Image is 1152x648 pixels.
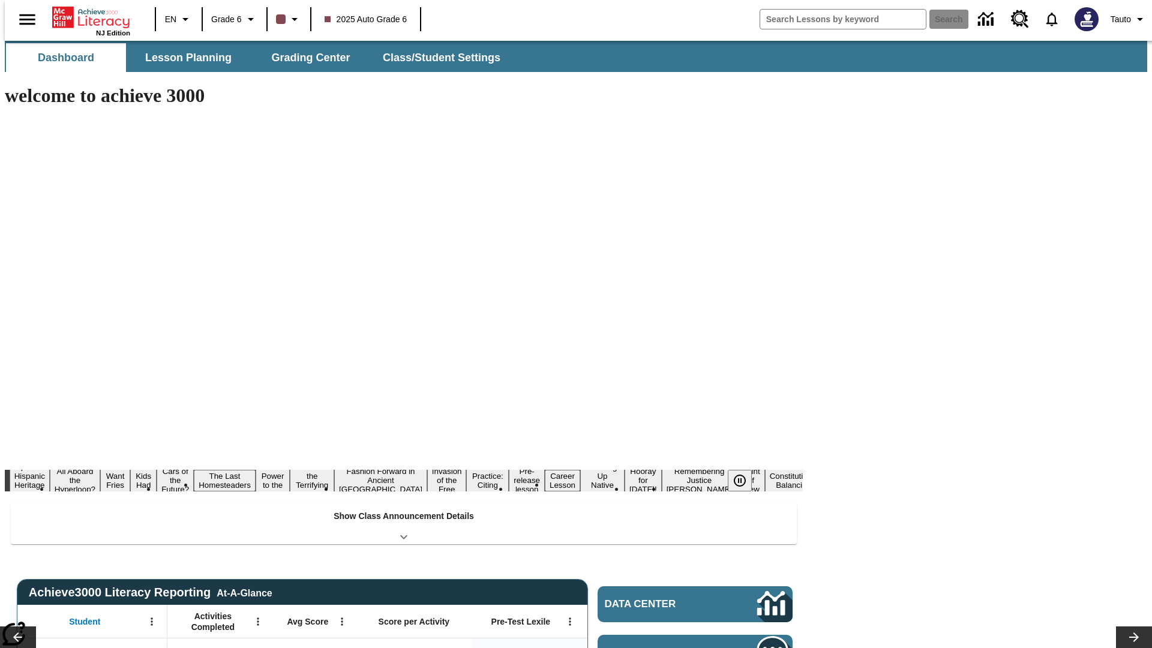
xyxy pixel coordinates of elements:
span: Grade 6 [211,13,242,26]
button: Slide 14 Cooking Up Native Traditions [580,461,625,500]
p: Show Class Announcement Details [334,510,474,523]
button: Lesson Planning [128,43,248,72]
button: Grade: Grade 6, Select a grade [206,8,263,30]
button: Slide 9 Fashion Forward in Ancient Rome [334,465,427,496]
a: Data Center [598,586,793,622]
div: Show Class Announcement Details [11,503,797,544]
button: Open Menu [333,613,351,631]
button: Slide 13 Career Lesson [545,470,580,491]
button: Slide 8 Attack of the Terrifying Tomatoes [290,461,334,500]
button: Slide 11 Mixed Practice: Citing Evidence [466,461,509,500]
button: Slide 2 All Aboard the Hyperloop? [50,465,100,496]
a: Data Center [971,3,1004,36]
span: Score per Activity [379,616,450,627]
button: Slide 3 Do You Want Fries With That? [100,452,130,509]
img: Avatar [1075,7,1099,31]
span: Data Center [605,598,717,610]
button: Grading Center [251,43,371,72]
div: At-A-Glance [217,586,272,599]
span: Pre-Test Lexile [491,616,551,627]
button: Slide 18 The Constitution's Balancing Act [765,461,823,500]
button: Select a new avatar [1067,4,1106,35]
button: Open side menu [10,2,45,37]
button: Slide 10 The Invasion of the Free CD [427,456,467,505]
input: search field [760,10,926,29]
button: Profile/Settings [1106,8,1152,30]
div: Pause [728,470,764,491]
a: Notifications [1036,4,1067,35]
span: Tauto [1111,13,1131,26]
span: Student [69,616,100,627]
button: Lesson carousel, Next [1116,626,1152,648]
button: Open Menu [249,613,267,631]
a: Resource Center, Will open in new tab [1004,3,1036,35]
button: Open Menu [143,613,161,631]
button: Slide 5 Cars of the Future? [157,465,194,496]
button: Slide 16 Remembering Justice O'Connor [662,465,737,496]
button: Class/Student Settings [373,43,510,72]
span: NJ Edition [96,29,130,37]
h1: welcome to achieve 3000 [5,85,803,107]
button: Slide 4 Dirty Jobs Kids Had To Do [130,452,157,509]
div: SubNavbar [5,41,1147,72]
button: Slide 6 The Last Homesteaders [194,470,256,491]
button: Slide 7 Solar Power to the People [256,461,290,500]
span: Achieve3000 Literacy Reporting [29,586,272,599]
button: Pause [728,470,752,491]
button: Language: EN, Select a language [160,8,198,30]
div: Home [52,4,130,37]
span: Avg Score [287,616,328,627]
span: Activities Completed [173,611,253,632]
button: Class color is dark brown. Change class color [271,8,307,30]
button: Slide 1 ¡Viva Hispanic Heritage Month! [10,461,50,500]
button: Slide 15 Hooray for Constitution Day! [625,465,662,496]
div: SubNavbar [5,43,511,72]
span: EN [165,13,176,26]
button: Slide 12 Pre-release lesson [509,465,545,496]
button: Open Menu [561,613,579,631]
a: Home [52,5,130,29]
span: 2025 Auto Grade 6 [325,13,407,26]
button: Dashboard [6,43,126,72]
